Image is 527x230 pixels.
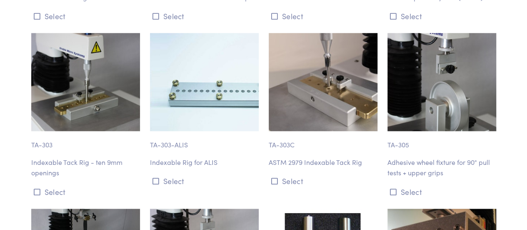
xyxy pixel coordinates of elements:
[269,157,377,168] p: ASTM 2979 Indexable Tack Rig
[387,33,496,131] img: ta-305_90-degree-peel-wheel-fixture.jpg
[31,131,140,150] p: TA-303
[387,131,496,150] p: TA-305
[31,9,140,23] button: Select
[150,174,259,188] button: Select
[269,9,377,23] button: Select
[150,157,259,168] p: Indexable Rig for ALIS
[387,9,496,23] button: Select
[269,174,377,188] button: Select
[31,157,140,178] p: Indexable Tack Rig - ten 9mm openings
[150,9,259,23] button: Select
[387,185,496,199] button: Select
[31,33,140,131] img: ta-303_indexable-tack-fixture.jpg
[31,185,140,199] button: Select
[269,33,377,131] img: 6351_ta-303c-fixture-ta-55-2_probe.jpg
[387,157,496,178] p: Adhesive wheel fixture for 90° pull tests + upper grips
[150,33,259,131] img: adhesion-ta_303-indexable-rig-for-alis-3.jpg
[269,131,377,150] p: TA-303C
[150,131,259,150] p: TA-303-ALIS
